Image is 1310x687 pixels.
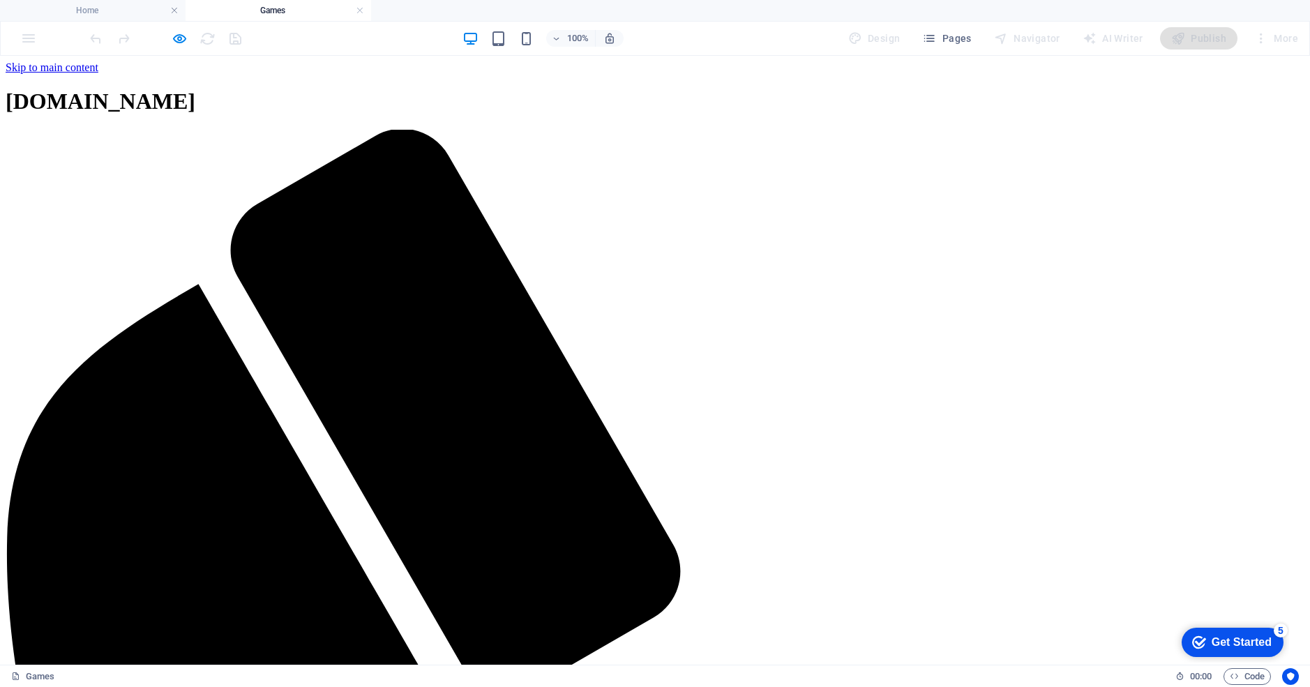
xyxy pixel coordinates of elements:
button: Pages [917,27,977,50]
button: Usercentrics [1282,668,1299,685]
div: Design (Ctrl+Alt+Y) [843,27,906,50]
div: 5 [103,3,117,17]
span: : [1200,671,1202,681]
span: 00 00 [1190,668,1212,685]
h4: Games [186,3,371,18]
a: Click to cancel selection. Double-click to open Pages [11,668,55,685]
button: Code [1224,668,1271,685]
h6: 100% [567,30,589,47]
div: Get Started 5 items remaining, 0% complete [11,7,113,36]
span: Pages [922,31,971,45]
a: Skip to main content [6,6,98,17]
i: On resize automatically adjust zoom level to fit chosen device. [603,32,616,45]
div: Get Started [41,15,101,28]
h6: Session time [1175,668,1212,685]
button: 100% [546,30,596,47]
span: Code [1230,668,1265,685]
button: Click here to leave preview mode and continue editing [171,30,188,47]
